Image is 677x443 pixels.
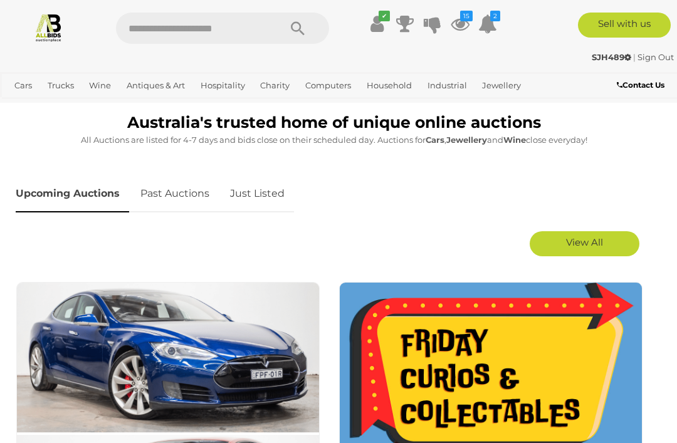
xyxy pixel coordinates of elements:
a: 15 [451,13,470,35]
a: Sports [49,96,85,117]
button: Search [266,13,329,44]
strong: Cars [426,135,444,145]
i: 15 [460,11,473,21]
a: [GEOGRAPHIC_DATA] [90,96,189,117]
strong: Jewellery [446,135,487,145]
a: Trucks [43,75,79,96]
a: Sign Out [638,52,674,62]
a: Office [9,96,43,117]
i: 2 [490,11,500,21]
a: Computers [300,75,356,96]
span: View All [566,236,603,248]
a: Cars [9,75,37,96]
a: Household [362,75,417,96]
a: Wine [84,75,116,96]
a: Industrial [422,75,472,96]
a: View All [530,231,639,256]
span: | [633,52,636,62]
a: Charity [255,75,295,96]
a: Upcoming Auctions [16,175,129,212]
a: Antiques & Art [122,75,190,96]
a: Sell with us [578,13,671,38]
strong: Wine [503,135,526,145]
a: Hospitality [196,75,250,96]
img: Allbids.com.au [34,13,63,42]
i: ✔ [379,11,390,21]
a: Jewellery [477,75,526,96]
strong: SJH489 [592,52,631,62]
p: All Auctions are listed for 4-7 days and bids close on their scheduled day. Auctions for , and cl... [16,133,652,147]
a: Past Auctions [131,175,219,212]
a: SJH489 [592,52,633,62]
a: Contact Us [617,78,668,92]
h1: Australia's trusted home of unique online auctions [16,114,652,132]
b: Contact Us [617,80,664,90]
a: Just Listed [221,175,294,212]
a: ✔ [368,13,387,35]
a: 2 [478,13,497,35]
